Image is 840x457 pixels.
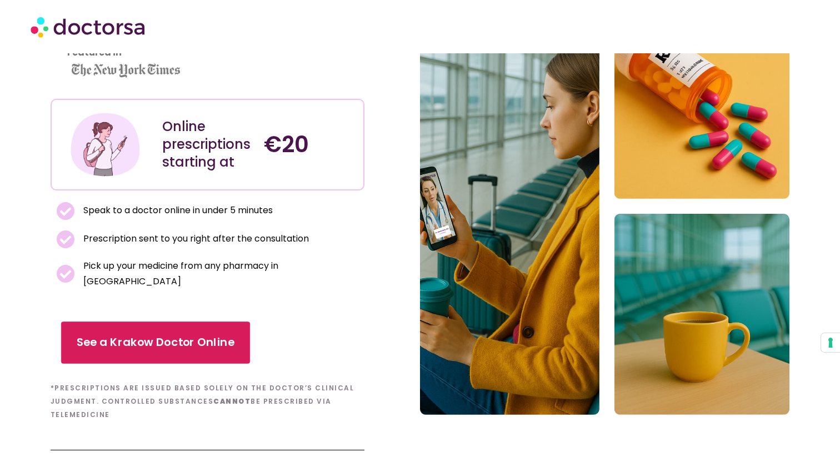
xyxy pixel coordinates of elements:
[264,131,355,158] h4: €20
[81,203,273,218] span: Speak to a doctor online in under 5 minutes
[821,333,840,352] button: Your consent preferences for tracking technologies
[213,396,251,406] b: cannot
[81,231,309,247] span: Prescription sent to you right after the consultation
[77,334,234,350] span: See a Krakow Doctor Online
[81,258,359,289] span: Pick up your medicine from any pharmacy in [GEOGRAPHIC_DATA]
[69,108,142,181] img: Illustration depicting a young woman in a casual outfit, engaged with her smartphone. She has a p...
[51,381,365,421] h6: *Prescriptions are issued based solely on the doctor’s clinical judgment. Controlled substances b...
[162,118,253,171] div: Online prescriptions starting at
[61,322,250,364] a: See a Krakow Doctor Online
